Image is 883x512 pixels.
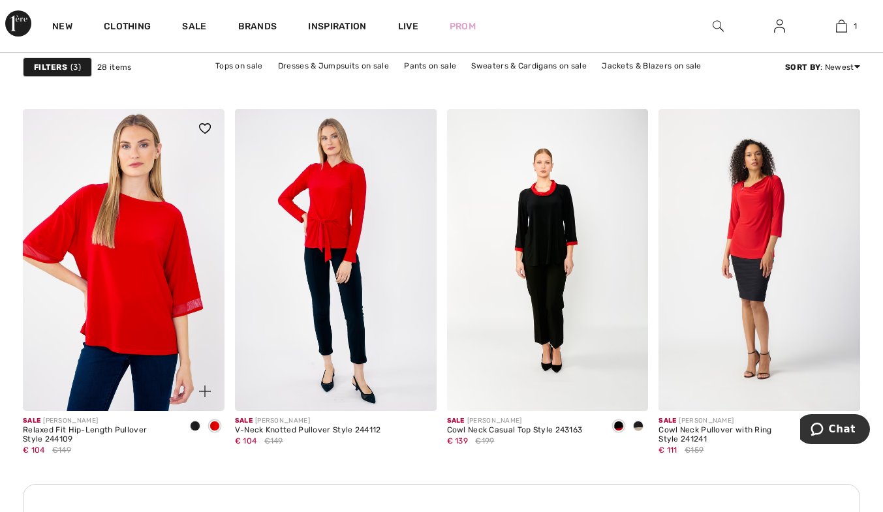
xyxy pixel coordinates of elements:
[23,416,175,426] div: [PERSON_NAME]
[34,61,67,73] strong: Filters
[800,414,870,447] iframe: Opens a widget where you can chat to one of our agents
[811,18,872,34] a: 1
[475,435,494,447] span: €199
[447,417,465,425] span: Sale
[238,21,277,35] a: Brands
[658,417,676,425] span: Sale
[854,20,857,32] span: 1
[447,436,469,445] span: € 139
[658,426,811,444] div: Cowl Neck Pullover with Ring Style 241241
[308,21,366,35] span: Inspiration
[658,445,677,455] span: € 111
[235,109,437,411] img: V-Neck Knotted Pullover Style 244112. Lipstick Red 173
[398,20,418,33] a: Live
[447,109,649,411] img: Cowl Neck Casual Top Style 243163. Black/lipstick red
[235,417,253,425] span: Sale
[182,21,206,35] a: Sale
[713,18,724,34] img: search the website
[52,21,72,35] a: New
[628,416,648,438] div: Black/java
[271,57,395,74] a: Dresses & Jumpsuits on sale
[609,416,628,438] div: Black/lipstick red
[764,18,796,35] a: Sign In
[70,61,81,73] span: 3
[658,109,860,411] img: Cowl Neck Pullover with Ring Style 241241. Radiant red
[5,10,31,37] img: 1ère Avenue
[774,18,785,34] img: My Info
[447,416,583,426] div: [PERSON_NAME]
[104,21,151,35] a: Clothing
[785,61,860,73] div: : Newest
[205,416,225,438] div: Lipstick Red 173
[52,444,71,456] span: €149
[450,20,476,33] a: Prom
[785,63,820,72] strong: Sort By
[235,436,257,445] span: € 104
[185,416,205,438] div: Black
[447,426,583,435] div: Cowl Neck Casual Top Style 243163
[199,123,211,134] img: heart_black_full.svg
[397,57,463,74] a: Pants on sale
[23,109,225,411] a: Relaxed Fit Hip-Length Pullover Style 244109. Lipstick Red 173
[23,417,40,425] span: Sale
[264,435,283,447] span: €149
[658,416,811,426] div: [PERSON_NAME]
[235,416,381,426] div: [PERSON_NAME]
[209,57,270,74] a: Tops on sale
[450,74,534,91] a: Outerwear on sale
[836,18,847,34] img: My Bag
[595,57,708,74] a: Jackets & Blazers on sale
[23,426,175,444] div: Relaxed Fit Hip-Length Pullover Style 244109
[23,445,45,455] span: € 104
[383,74,448,91] a: Skirts on sale
[199,385,211,397] img: plus_v2.svg
[465,57,593,74] a: Sweaters & Cardigans on sale
[235,426,381,435] div: V-Neck Knotted Pullover Style 244112
[97,61,131,73] span: 28 items
[685,444,704,456] span: €159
